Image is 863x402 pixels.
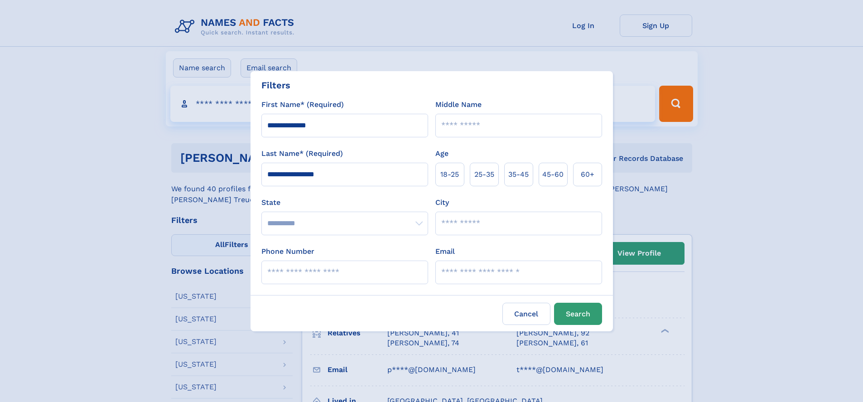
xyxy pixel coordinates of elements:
[435,99,482,110] label: Middle Name
[554,303,602,325] button: Search
[542,169,564,180] span: 45‑60
[261,148,343,159] label: Last Name* (Required)
[261,99,344,110] label: First Name* (Required)
[502,303,550,325] label: Cancel
[581,169,594,180] span: 60+
[440,169,459,180] span: 18‑25
[261,246,314,257] label: Phone Number
[435,148,448,159] label: Age
[474,169,494,180] span: 25‑35
[435,197,449,208] label: City
[435,246,455,257] label: Email
[261,78,290,92] div: Filters
[508,169,529,180] span: 35‑45
[261,197,428,208] label: State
